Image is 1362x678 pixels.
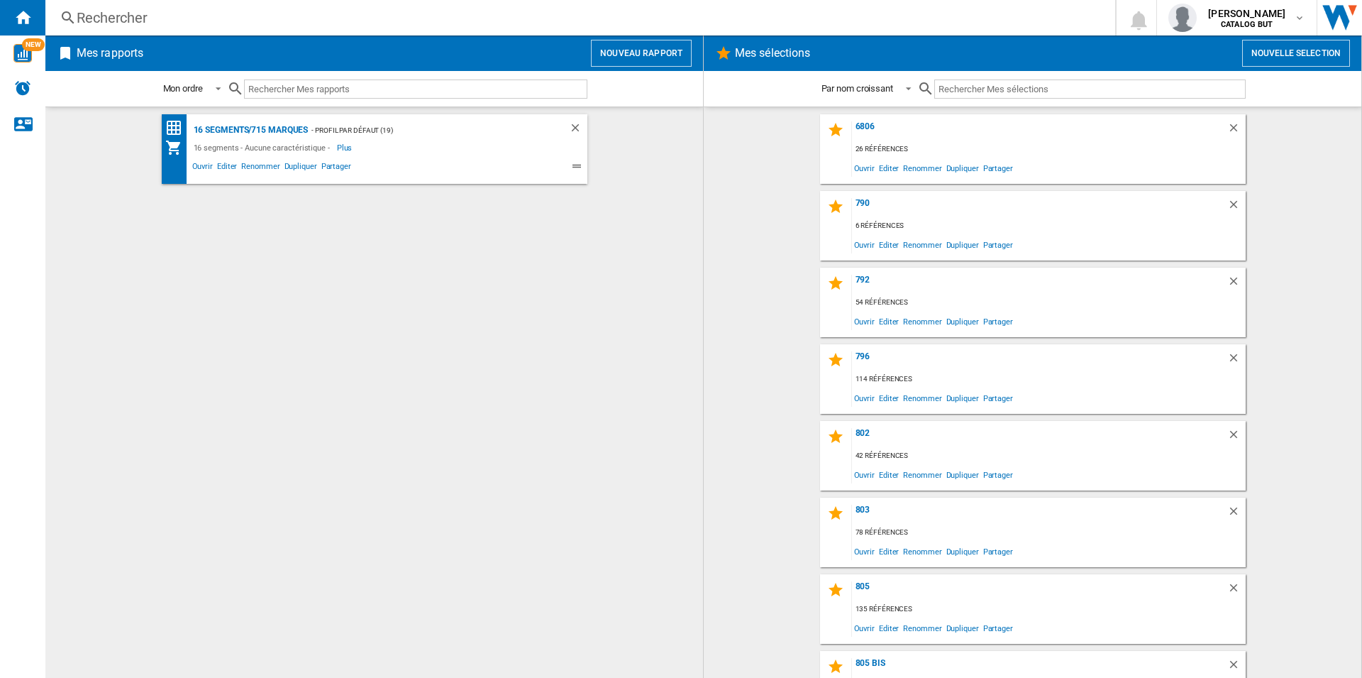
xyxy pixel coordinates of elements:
span: Editer [877,235,901,254]
div: 790 [852,198,1227,217]
div: Supprimer [1227,658,1246,677]
b: CATALOG BUT [1221,20,1273,29]
div: Supprimer [1227,198,1246,217]
span: Dupliquer [944,312,981,331]
div: - Profil par défaut (19) [308,121,540,139]
span: Ouvrir [852,235,877,254]
img: profile.jpg [1168,4,1197,32]
span: [PERSON_NAME] [1208,6,1285,21]
span: Renommer [901,312,943,331]
div: 6 références [852,217,1246,235]
div: Supprimer [1227,581,1246,601]
span: Renommer [901,542,943,561]
div: Mon ordre [163,83,203,94]
span: Editer [877,618,901,638]
span: Partager [981,465,1015,484]
span: Dupliquer [944,542,981,561]
h2: Mes sélections [732,40,813,67]
span: Editer [877,388,901,408]
span: Dupliquer [944,158,981,177]
div: Supprimer [1227,121,1246,141]
span: Editer [877,312,901,331]
div: 26 références [852,141,1246,158]
div: 16 segments - Aucune caractéristique - [190,139,337,156]
span: Ouvrir [852,618,877,638]
img: wise-card.svg [13,44,32,62]
input: Rechercher Mes sélections [934,80,1246,99]
div: Mon assortiment [165,139,190,156]
span: Editer [215,160,239,177]
div: Supprimer [1227,505,1246,524]
span: Ouvrir [852,158,877,177]
div: 803 [852,505,1227,524]
button: Nouvelle selection [1242,40,1350,67]
span: NEW [22,38,45,51]
div: Par nom croissant [821,83,893,94]
span: Partager [981,542,1015,561]
div: Supprimer [1227,428,1246,447]
div: 6806 [852,121,1227,141]
span: Ouvrir [852,388,877,408]
span: Ouvrir [852,542,877,561]
span: Renommer [901,618,943,638]
div: 805 BIS [852,658,1227,677]
div: 135 références [852,601,1246,618]
div: 796 [852,351,1227,371]
span: Renommer [901,388,943,408]
img: alerts-logo.svg [14,80,31,97]
button: Nouveau rapport [591,40,692,67]
span: Ouvrir [852,312,877,331]
span: Renommer [239,160,282,177]
span: Dupliquer [944,235,981,254]
span: Ouvrir [852,465,877,484]
div: 42 références [852,447,1246,465]
div: 792 [852,275,1227,294]
input: Rechercher Mes rapports [244,80,587,99]
span: Dupliquer [282,160,319,177]
span: Partager [981,312,1015,331]
span: Partager [981,235,1015,254]
span: Ouvrir [190,160,215,177]
span: Dupliquer [944,388,981,408]
div: Rechercher [77,8,1078,28]
span: Renommer [901,465,943,484]
span: Editer [877,465,901,484]
div: 114 références [852,371,1246,388]
div: 16 segments/715 marques [190,121,309,139]
span: Plus [337,139,355,156]
span: Partager [981,618,1015,638]
span: Dupliquer [944,618,981,638]
span: Dupliquer [944,465,981,484]
div: 54 références [852,294,1246,312]
div: 802 [852,428,1227,447]
span: Editer [877,158,901,177]
div: 805 [852,581,1227,601]
div: Supprimer [569,121,587,139]
span: Renommer [901,158,943,177]
div: Supprimer [1227,275,1246,294]
div: 78 références [852,524,1246,542]
div: Matrice des prix [165,119,190,137]
span: Editer [877,542,901,561]
span: Partager [319,160,353,177]
span: Renommer [901,235,943,254]
span: Partager [981,158,1015,177]
span: Partager [981,388,1015,408]
div: Supprimer [1227,351,1246,371]
h2: Mes rapports [74,40,146,67]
